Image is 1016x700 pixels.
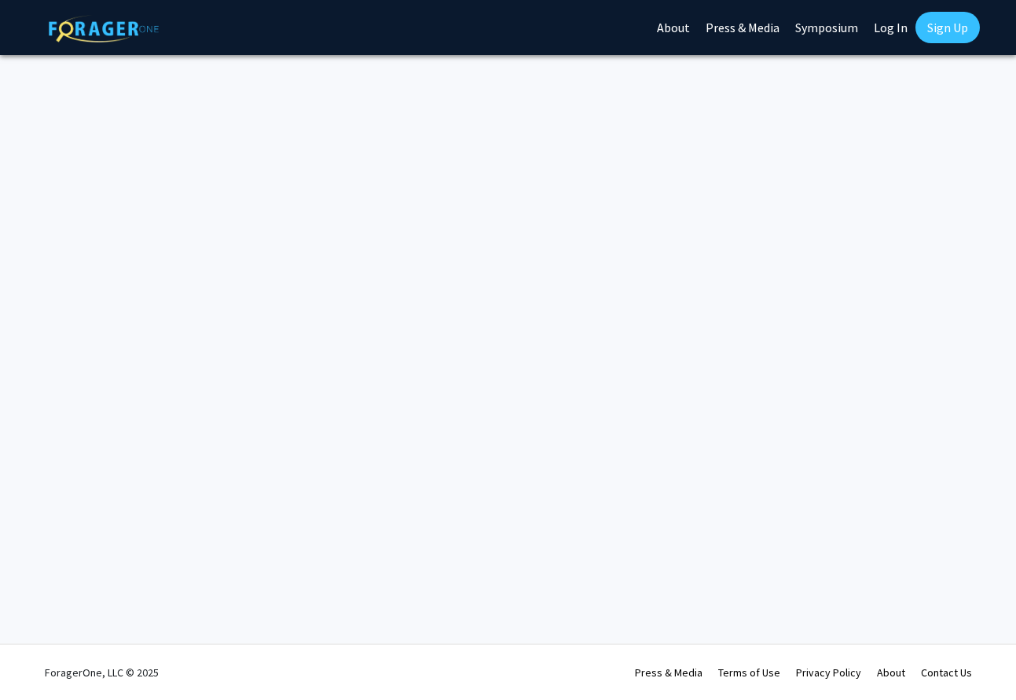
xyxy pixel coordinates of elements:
a: Privacy Policy [796,665,861,680]
a: About [877,665,905,680]
img: ForagerOne Logo [49,15,159,42]
a: Sign Up [915,12,980,43]
a: Press & Media [635,665,702,680]
a: Terms of Use [718,665,780,680]
div: ForagerOne, LLC © 2025 [45,645,159,700]
a: Contact Us [921,665,972,680]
